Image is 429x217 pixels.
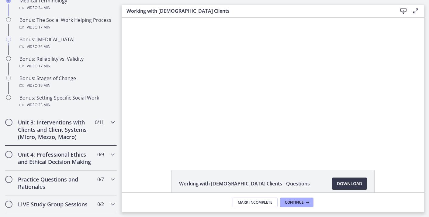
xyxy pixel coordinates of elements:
[19,94,114,109] div: Bonus: Setting Specific Social Work
[233,198,278,207] button: Mark Incomplete
[18,151,92,165] h2: Unit 4: Professional Ethics and Ethical Decision Making
[97,201,104,208] span: 0 / 2
[238,200,272,205] span: Mark Incomplete
[19,63,114,70] div: Video
[19,101,114,109] div: Video
[122,18,424,156] iframe: Video Lesson
[19,82,114,89] div: Video
[97,151,104,158] span: 0 / 9
[37,43,50,50] span: · 26 min
[19,55,114,70] div: Bonus: Reliability vs. Validity
[37,4,50,12] span: · 24 min
[285,200,304,205] span: Continue
[337,180,362,187] span: Download
[19,36,114,50] div: Bonus: [MEDICAL_DATA]
[19,4,114,12] div: Video
[19,75,114,89] div: Bonus: Stages of Change
[18,119,92,141] h2: Unit 3: Interventions with Clients and Client Systems (Micro, Mezzo, Macro)
[97,176,104,183] span: 0 / 7
[37,82,50,89] span: · 19 min
[95,119,104,126] span: 0 / 11
[126,7,388,15] h3: Working with [DEMOGRAPHIC_DATA] Clients
[280,198,313,207] button: Continue
[37,24,50,31] span: · 17 min
[19,16,114,31] div: Bonus: The Social Work Helping Process
[19,24,114,31] div: Video
[179,180,310,187] span: Working with [DEMOGRAPHIC_DATA] Clients - Questions
[37,63,50,70] span: · 17 min
[332,178,367,190] a: Download
[19,43,114,50] div: Video
[18,201,92,208] h2: LIVE Study Group Sessions
[18,176,92,190] h2: Practice Questions and Rationales
[37,101,50,109] span: · 23 min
